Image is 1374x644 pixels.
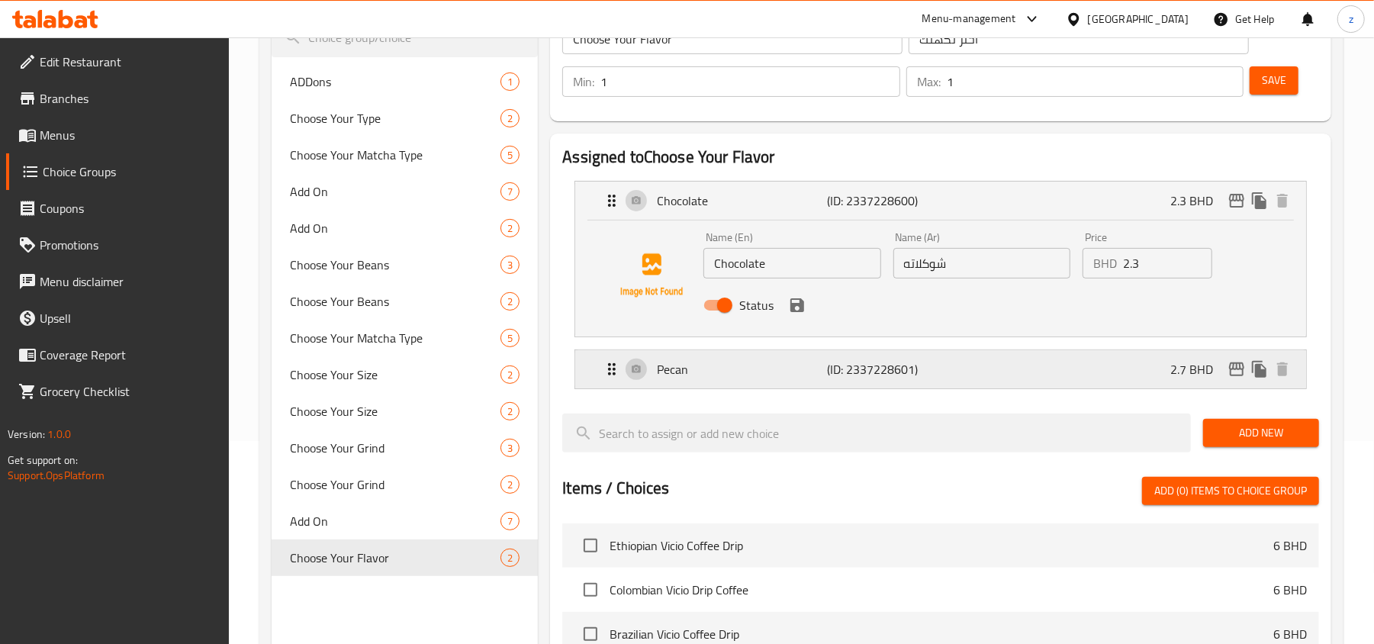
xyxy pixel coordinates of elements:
[501,404,519,419] span: 2
[1248,358,1271,381] button: duplicate
[6,263,230,300] a: Menu disclaimer
[501,111,519,126] span: 2
[501,514,519,529] span: 7
[562,414,1191,452] input: search
[8,450,78,470] span: Get support on:
[1215,423,1307,443] span: Add New
[6,153,230,190] a: Choice Groups
[739,296,774,314] span: Status
[47,424,71,444] span: 1.0.0
[1250,66,1298,95] button: Save
[500,439,520,457] div: Choices
[501,551,519,565] span: 2
[43,163,217,181] span: Choice Groups
[922,10,1016,28] div: Menu-management
[703,248,880,279] input: Enter name En
[1271,189,1294,212] button: delete
[501,258,519,272] span: 3
[290,402,500,420] span: Choose Your Size
[290,219,500,237] span: Add On
[6,373,230,410] a: Grocery Checklist
[8,465,105,485] a: Support.OpsPlatform
[501,331,519,346] span: 5
[272,283,538,320] div: Choose Your Beans2
[272,466,538,503] div: Choose Your Grind2
[272,430,538,466] div: Choose Your Grind3
[500,512,520,530] div: Choices
[500,109,520,127] div: Choices
[603,227,700,324] img: Chocolate
[1225,358,1248,381] button: edit
[562,146,1319,169] h2: Assigned to Choose Your Flavor
[40,199,217,217] span: Coupons
[6,300,230,336] a: Upsell
[1170,192,1225,210] p: 2.3 BHD
[500,475,520,494] div: Choices
[500,182,520,201] div: Choices
[290,146,500,164] span: Choose Your Matcha Type
[828,192,941,210] p: (ID: 2337228600)
[610,536,1273,555] span: Ethiopian Vicio Coffee Drip
[1093,254,1117,272] p: BHD
[500,256,520,274] div: Choices
[40,309,217,327] span: Upsell
[290,439,500,457] span: Choose Your Grind
[562,477,669,500] h2: Items / Choices
[501,295,519,309] span: 2
[501,185,519,199] span: 7
[501,441,519,456] span: 3
[272,320,538,356] div: Choose Your Matcha Type5
[1123,248,1212,279] input: Please enter price
[40,126,217,144] span: Menus
[1262,71,1286,90] span: Save
[40,236,217,254] span: Promotions
[272,63,538,100] div: ADDons1
[272,100,538,137] div: Choose Your Type2
[1273,536,1307,555] p: 6 BHD
[6,80,230,117] a: Branches
[1349,11,1353,27] span: z
[657,360,827,378] p: Pecan
[828,360,941,378] p: (ID: 2337228601)
[610,625,1273,643] span: Brazilian Vicio Coffee Drip
[1170,360,1225,378] p: 2.7 BHD
[573,72,594,91] p: Min:
[562,343,1319,395] li: Expand
[290,329,500,347] span: Choose Your Matcha Type
[1203,419,1319,447] button: Add New
[8,424,45,444] span: Version:
[501,478,519,492] span: 2
[500,72,520,91] div: Choices
[6,117,230,153] a: Menus
[290,72,500,91] span: ADDons
[272,137,538,173] div: Choose Your Matcha Type5
[40,382,217,401] span: Grocery Checklist
[272,503,538,539] div: Add On7
[40,272,217,291] span: Menu disclaimer
[272,246,538,283] div: Choose Your Beans3
[562,175,1319,343] li: ExpandChocolateName (En)Name (Ar)PriceBHDStatussave
[1248,189,1271,212] button: duplicate
[272,539,538,576] div: Choose Your Flavor2
[500,292,520,311] div: Choices
[272,210,538,246] div: Add On2
[290,292,500,311] span: Choose Your Beans
[1273,625,1307,643] p: 6 BHD
[40,346,217,364] span: Coverage Report
[290,549,500,567] span: Choose Your Flavor
[574,530,607,562] span: Select choice
[290,365,500,384] span: Choose Your Size
[501,368,519,382] span: 2
[6,227,230,263] a: Promotions
[40,89,217,108] span: Branches
[290,512,500,530] span: Add On
[290,256,500,274] span: Choose Your Beans
[272,173,538,210] div: Add On7
[657,192,827,210] p: Chocolate
[500,146,520,164] div: Choices
[1271,358,1294,381] button: delete
[290,475,500,494] span: Choose Your Grind
[290,182,500,201] span: Add On
[501,148,519,163] span: 5
[575,350,1306,388] div: Expand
